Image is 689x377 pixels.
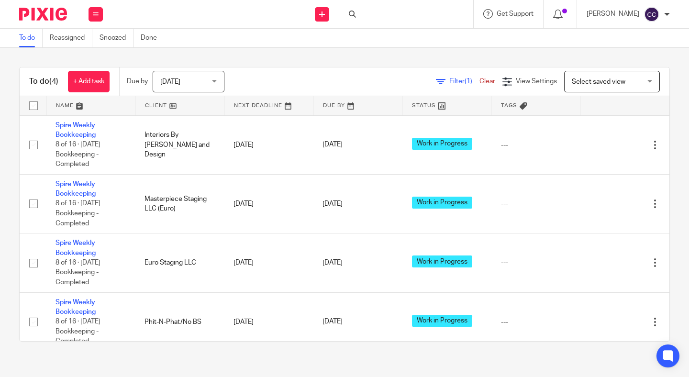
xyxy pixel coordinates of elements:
[501,103,517,108] span: Tags
[412,138,472,150] span: Work in Progress
[479,78,495,85] a: Clear
[572,78,625,85] span: Select saved view
[644,7,659,22] img: svg%3E
[224,292,313,351] td: [DATE]
[501,199,571,209] div: ---
[449,78,479,85] span: Filter
[224,174,313,233] td: [DATE]
[501,140,571,150] div: ---
[587,9,639,19] p: [PERSON_NAME]
[135,233,224,292] td: Euro Staging LLC
[56,240,96,256] a: Spire Weekly Bookkeeping
[516,78,557,85] span: View Settings
[50,29,92,47] a: Reassigned
[322,319,343,325] span: [DATE]
[19,8,67,21] img: Pixie
[412,197,472,209] span: Work in Progress
[56,122,96,138] a: Spire Weekly Bookkeeping
[412,255,472,267] span: Work in Progress
[135,174,224,233] td: Masterpiece Staging LLC (Euro)
[224,233,313,292] td: [DATE]
[68,71,110,92] a: + Add task
[497,11,533,17] span: Get Support
[501,258,571,267] div: ---
[135,292,224,351] td: Phit-N-Phat/No BS
[100,29,133,47] a: Snoozed
[56,299,96,315] a: Spire Weekly Bookkeeping
[49,78,58,85] span: (4)
[135,115,224,174] td: Interiors By [PERSON_NAME] and Design
[501,317,571,327] div: ---
[56,141,100,167] span: 8 of 16 · [DATE] Bookkeeping - Completed
[224,115,313,174] td: [DATE]
[56,318,100,344] span: 8 of 16 · [DATE] Bookkeeping - Completed
[322,200,343,207] span: [DATE]
[127,77,148,86] p: Due by
[322,259,343,266] span: [DATE]
[29,77,58,87] h1: To do
[56,200,100,227] span: 8 of 16 · [DATE] Bookkeeping - Completed
[465,78,472,85] span: (1)
[19,29,43,47] a: To do
[322,142,343,148] span: [DATE]
[141,29,164,47] a: Done
[56,181,96,197] a: Spire Weekly Bookkeeping
[56,259,100,286] span: 8 of 16 · [DATE] Bookkeeping - Completed
[412,315,472,327] span: Work in Progress
[160,78,180,85] span: [DATE]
